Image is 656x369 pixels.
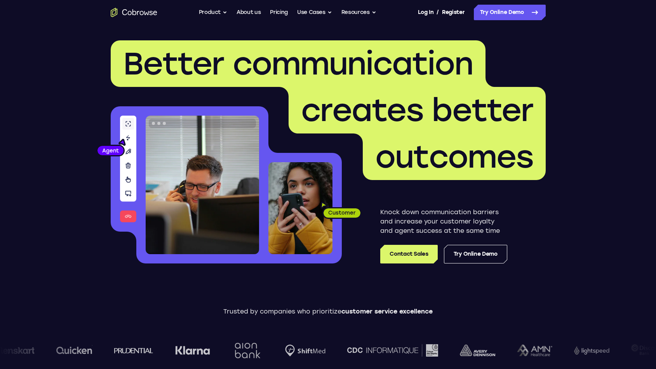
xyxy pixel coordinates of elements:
img: CDC Informatique [347,344,438,356]
a: Pricing [270,5,288,20]
span: Better communication [123,45,473,82]
img: Aion Bank [232,335,263,366]
img: A customer support agent talking on the phone [146,116,259,254]
span: / [437,8,439,17]
p: Knock down communication barriers and increase your customer loyalty and agent success at the sam... [380,208,507,236]
a: About us [237,5,261,20]
button: Use Cases [297,5,332,20]
button: Product [199,5,228,20]
img: AMN Healthcare [517,345,552,357]
img: Shiftmed [285,345,325,357]
span: outcomes [375,138,533,175]
a: Go to the home page [111,8,157,17]
button: Resources [341,5,376,20]
a: Log In [418,5,433,20]
span: creates better [301,92,533,129]
img: A customer holding their phone [268,162,332,254]
img: prudential [114,347,153,353]
a: Try Online Demo [444,245,507,263]
img: avery-dennison [460,345,495,356]
a: Register [442,5,465,20]
a: Contact Sales [380,245,437,263]
a: Try Online Demo [474,5,546,20]
span: customer service excellence [341,308,433,315]
img: Klarna [175,346,210,355]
